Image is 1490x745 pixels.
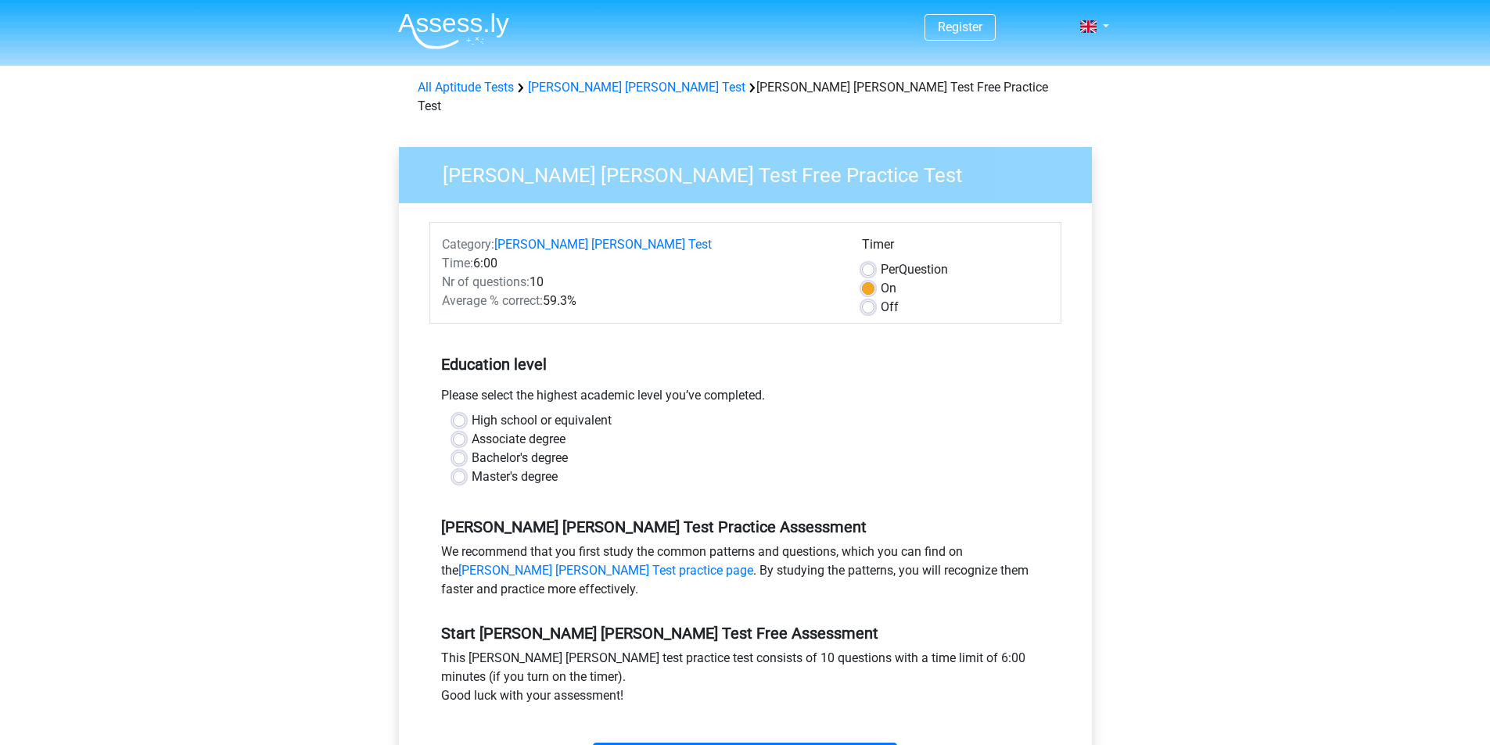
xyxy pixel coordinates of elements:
label: Associate degree [472,430,565,449]
label: Question [881,260,948,279]
img: Assessly [398,13,509,49]
span: Average % correct: [442,293,543,308]
label: Off [881,298,899,317]
div: [PERSON_NAME] [PERSON_NAME] Test Free Practice Test [411,78,1079,116]
div: Timer [862,235,1049,260]
div: 6:00 [430,254,850,273]
span: Category: [442,237,494,252]
div: Please select the highest academic level you’ve completed. [429,386,1061,411]
h5: Start [PERSON_NAME] [PERSON_NAME] Test Free Assessment [441,624,1050,643]
h5: [PERSON_NAME] [PERSON_NAME] Test Practice Assessment [441,518,1050,536]
a: Register [938,20,982,34]
h3: [PERSON_NAME] [PERSON_NAME] Test Free Practice Test [424,157,1080,188]
div: 10 [430,273,850,292]
div: 59.3% [430,292,850,310]
span: Time: [442,256,473,270]
span: Nr of questions: [442,274,530,289]
label: High school or equivalent [472,411,612,430]
label: Master's degree [472,467,558,486]
a: [PERSON_NAME] [PERSON_NAME] Test practice page [458,563,753,578]
h5: Education level [441,349,1050,380]
label: Bachelor's degree [472,449,568,467]
a: [PERSON_NAME] [PERSON_NAME] Test [528,80,745,95]
div: We recommend that you first study the common patterns and questions, which you can find on the . ... [429,543,1061,605]
div: This [PERSON_NAME] [PERSON_NAME] test practice test consists of 10 questions with a time limit of... [429,649,1061,711]
a: [PERSON_NAME] [PERSON_NAME] Test [494,237,712,252]
span: Per [881,262,899,277]
a: All Aptitude Tests [418,80,514,95]
label: On [881,279,896,298]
